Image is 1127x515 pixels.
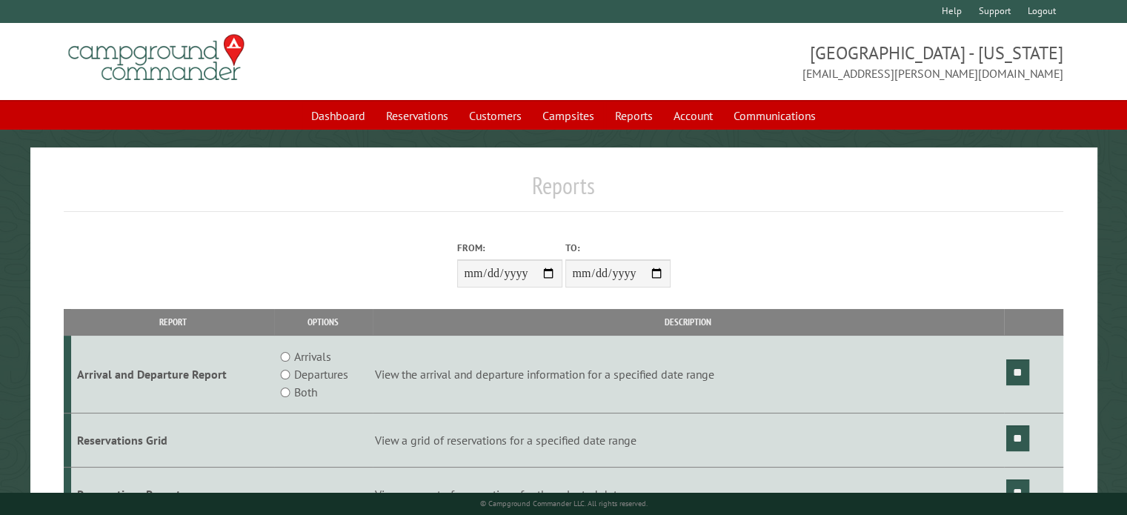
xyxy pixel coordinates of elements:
[457,241,562,255] label: From:
[302,102,374,130] a: Dashboard
[71,336,274,413] td: Arrival and Departure Report
[274,309,373,335] th: Options
[564,41,1063,82] span: [GEOGRAPHIC_DATA] - [US_STATE] [EMAIL_ADDRESS][PERSON_NAME][DOMAIN_NAME]
[64,171,1063,212] h1: Reports
[565,241,671,255] label: To:
[71,309,274,335] th: Report
[373,336,1004,413] td: View the arrival and departure information for a specified date range
[533,102,603,130] a: Campsites
[71,413,274,468] td: Reservations Grid
[64,29,249,87] img: Campground Commander
[373,413,1004,468] td: View a grid of reservations for a specified date range
[373,309,1004,335] th: Description
[480,499,648,508] small: © Campground Commander LLC. All rights reserved.
[460,102,531,130] a: Customers
[294,365,348,383] label: Departures
[606,102,662,130] a: Reports
[294,383,317,401] label: Both
[377,102,457,130] a: Reservations
[294,348,331,365] label: Arrivals
[725,102,825,130] a: Communications
[665,102,722,130] a: Account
